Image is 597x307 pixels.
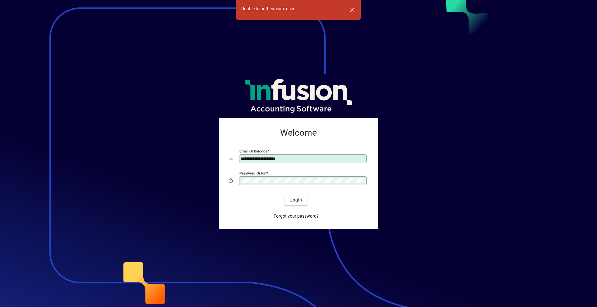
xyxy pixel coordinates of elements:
[274,213,319,219] span: Forgot your password?
[271,210,321,222] a: Forgot your password?
[344,2,359,17] button: Dismiss
[289,197,302,203] span: Login
[241,6,295,12] div: Unable to authenticate user.
[229,128,368,138] h2: Welcome
[239,171,266,175] mat-label: Password or Pin
[239,149,267,153] mat-label: Email or Barcode
[285,194,307,205] button: Login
